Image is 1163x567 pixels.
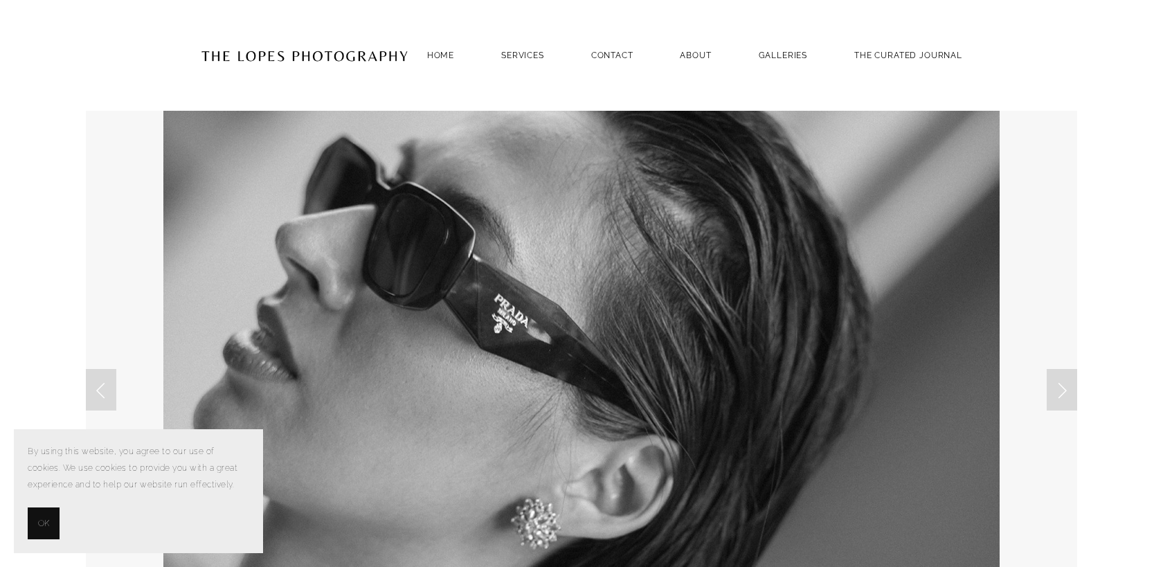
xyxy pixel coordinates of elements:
a: SERVICES [501,51,544,60]
p: By using this website, you agree to our use of cookies. We use cookies to provide you with a grea... [28,443,249,494]
a: Previous Slide [86,369,116,411]
span: OK [38,515,49,532]
section: Cookie banner [14,429,263,553]
a: GALLERIES [759,46,808,64]
img: Portugal Wedding Photographer | The Lopes Photography [201,21,408,89]
a: Contact [591,46,633,64]
button: OK [28,507,60,539]
a: THE CURATED JOURNAL [854,46,962,64]
a: ABOUT [680,46,711,64]
a: Next Slide [1047,369,1077,411]
a: Home [427,46,454,64]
